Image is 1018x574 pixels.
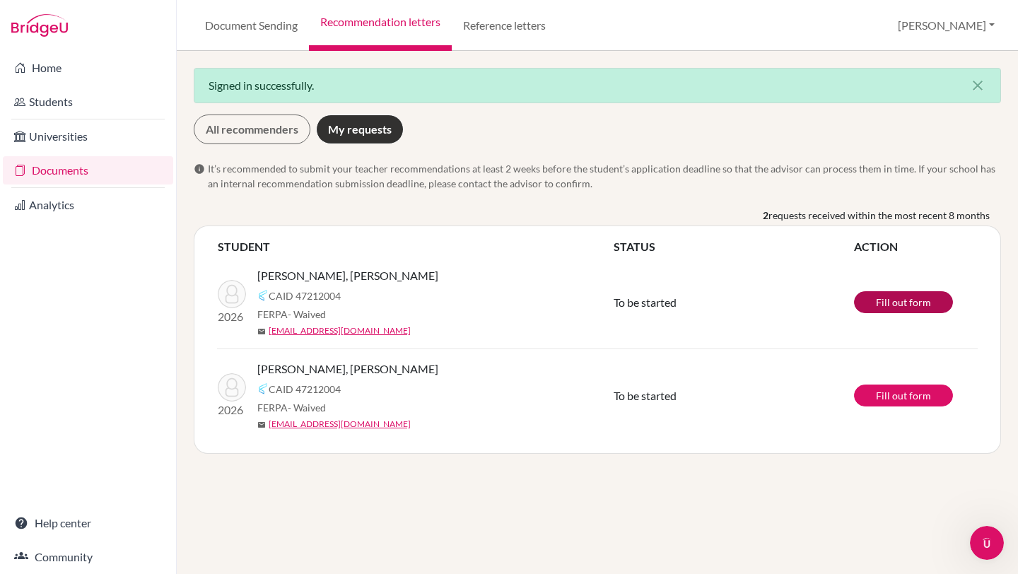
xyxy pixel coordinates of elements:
[288,308,326,320] span: - Waived
[854,291,953,313] a: Fill out form
[3,122,173,151] a: Universities
[218,402,246,418] p: 2026
[257,421,266,429] span: mail
[257,361,438,377] span: [PERSON_NAME], [PERSON_NAME]
[257,400,326,415] span: FERPA
[288,402,326,414] span: - Waived
[853,238,978,256] th: ACTION
[970,526,1004,560] iframe: Intercom live chat
[3,191,173,219] a: Analytics
[854,385,953,406] a: Fill out form
[614,295,677,309] span: To be started
[969,77,986,94] i: close
[257,267,438,284] span: [PERSON_NAME], [PERSON_NAME]
[257,307,326,322] span: FERPA
[217,238,613,256] th: STUDENT
[269,382,341,397] span: CAID 47212004
[257,290,269,301] img: Common App logo
[3,54,173,82] a: Home
[11,14,68,37] img: Bridge-U
[194,115,310,144] a: All recommenders
[316,115,404,144] a: My requests
[614,389,677,402] span: To be started
[3,156,173,184] a: Documents
[269,324,411,337] a: [EMAIL_ADDRESS][DOMAIN_NAME]
[257,383,269,394] img: Common App logo
[269,288,341,303] span: CAID 47212004
[218,373,246,402] img: Shin, Dong Joo
[194,68,1001,103] div: Signed in successfully.
[269,418,411,430] a: [EMAIL_ADDRESS][DOMAIN_NAME]
[763,208,768,223] b: 2
[208,161,1001,191] span: It’s recommended to submit your teacher recommendations at least 2 weeks before the student’s app...
[955,69,1000,102] button: Close
[194,163,205,175] span: info
[218,280,246,308] img: Shin, Dong Joo
[3,509,173,537] a: Help center
[613,238,853,256] th: STATUS
[3,88,173,116] a: Students
[768,208,990,223] span: requests received within the most recent 8 months
[891,12,1001,39] button: [PERSON_NAME]
[257,327,266,336] span: mail
[3,543,173,571] a: Community
[218,308,246,325] p: 2026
